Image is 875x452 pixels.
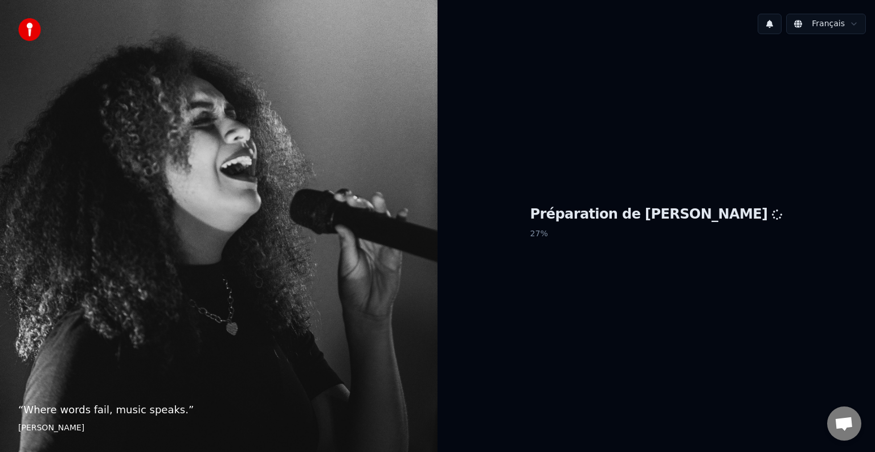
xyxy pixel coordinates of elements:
img: youka [18,18,41,41]
p: 27 % [530,224,783,244]
p: “ Where words fail, music speaks. ” [18,402,419,418]
h1: Préparation de [PERSON_NAME] [530,206,783,224]
div: Ouvrir le chat [827,406,861,441]
footer: [PERSON_NAME] [18,422,419,434]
